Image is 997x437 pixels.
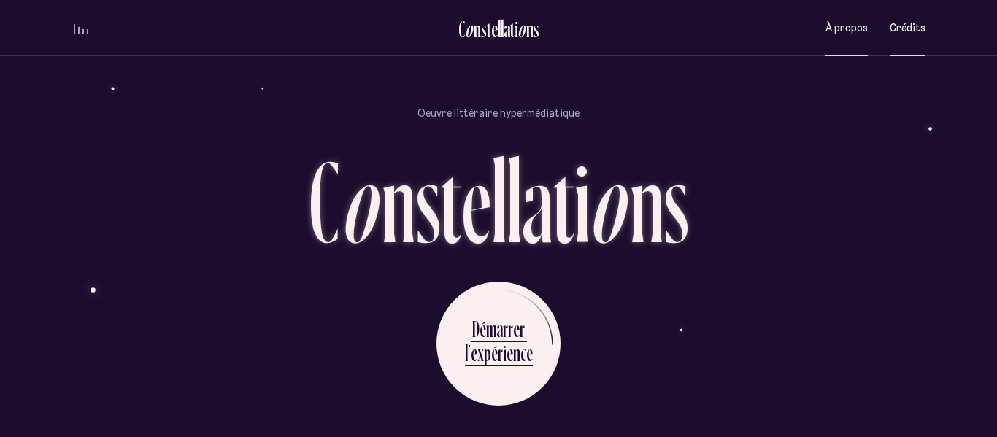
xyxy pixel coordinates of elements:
[553,142,574,258] div: t
[498,339,503,367] div: r
[630,142,663,258] div: n
[508,314,513,343] div: r
[465,17,474,41] div: o
[472,314,480,343] div: D
[474,17,481,41] div: n
[517,17,526,41] div: o
[663,142,688,258] div: s
[480,314,486,343] div: é
[574,142,590,258] div: i
[503,314,508,343] div: r
[515,17,518,41] div: i
[513,339,520,367] div: n
[309,142,339,258] div: C
[440,142,462,258] div: t
[462,142,491,258] div: e
[436,282,561,406] button: Démarrerl’expérience
[588,142,630,258] div: o
[382,142,415,258] div: n
[491,142,507,258] div: l
[526,17,534,41] div: n
[520,339,526,367] div: c
[503,339,507,367] div: i
[513,314,520,343] div: e
[890,22,925,34] span: Crédits
[339,142,382,258] div: o
[498,17,501,41] div: l
[507,339,513,367] div: e
[491,17,498,41] div: e
[825,11,868,45] button: À propos
[520,314,525,343] div: r
[458,17,465,41] div: C
[504,17,510,41] div: a
[417,106,580,120] p: Oeuvre littéraire hypermédiatique
[471,339,477,367] div: e
[491,339,498,367] div: é
[415,142,440,258] div: s
[465,339,468,367] div: l
[890,11,925,45] button: Crédits
[477,339,484,367] div: x
[501,17,504,41] div: l
[522,142,553,258] div: a
[534,17,539,41] div: s
[72,20,91,36] button: volume audio
[487,17,491,41] div: t
[507,142,522,258] div: l
[468,339,471,367] div: ’
[481,17,487,41] div: s
[510,17,515,41] div: t
[484,339,491,367] div: p
[526,339,533,367] div: e
[486,314,496,343] div: m
[496,314,503,343] div: a
[825,22,868,34] span: À propos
